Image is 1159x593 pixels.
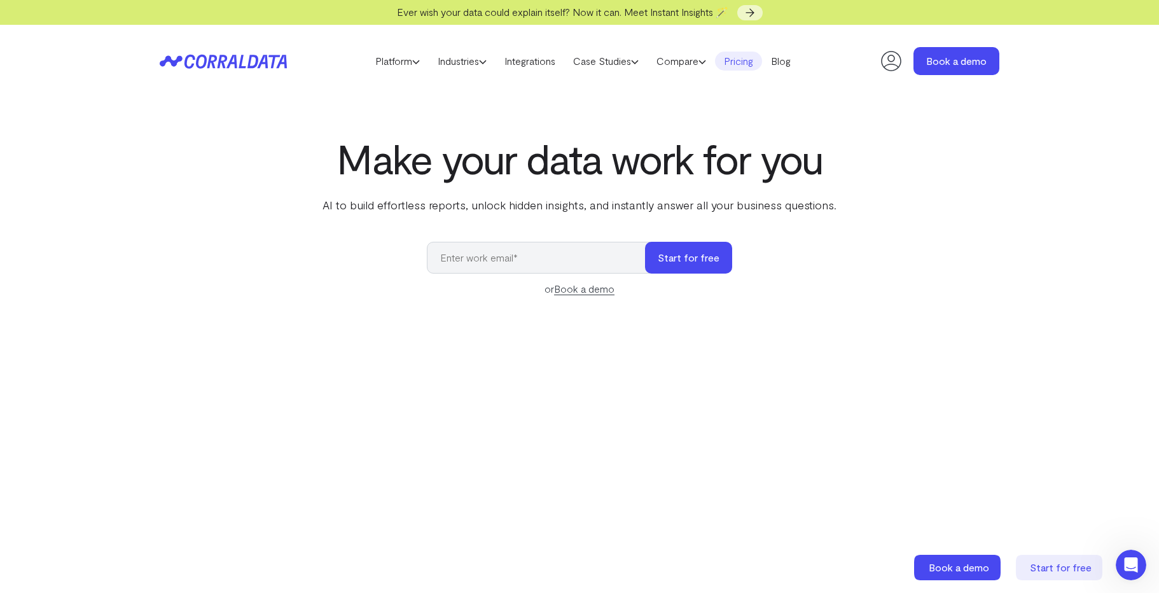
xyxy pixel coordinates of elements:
[429,52,496,71] a: Industries
[913,47,999,75] a: Book a demo
[366,52,429,71] a: Platform
[914,555,1003,580] a: Book a demo
[397,6,728,18] span: Ever wish your data could explain itself? Now it can. Meet Instant Insights 🪄
[320,197,839,213] p: AI to build effortless reports, unlock hidden insights, and instantly answer all your business qu...
[496,52,564,71] a: Integrations
[554,283,614,295] a: Book a demo
[427,242,658,274] input: Enter work email*
[1116,550,1146,580] iframe: Intercom live chat
[427,281,732,296] div: or
[929,561,989,573] span: Book a demo
[645,242,732,274] button: Start for free
[648,52,715,71] a: Compare
[715,52,762,71] a: Pricing
[564,52,648,71] a: Case Studies
[320,136,839,181] h1: Make your data work for you
[762,52,800,71] a: Blog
